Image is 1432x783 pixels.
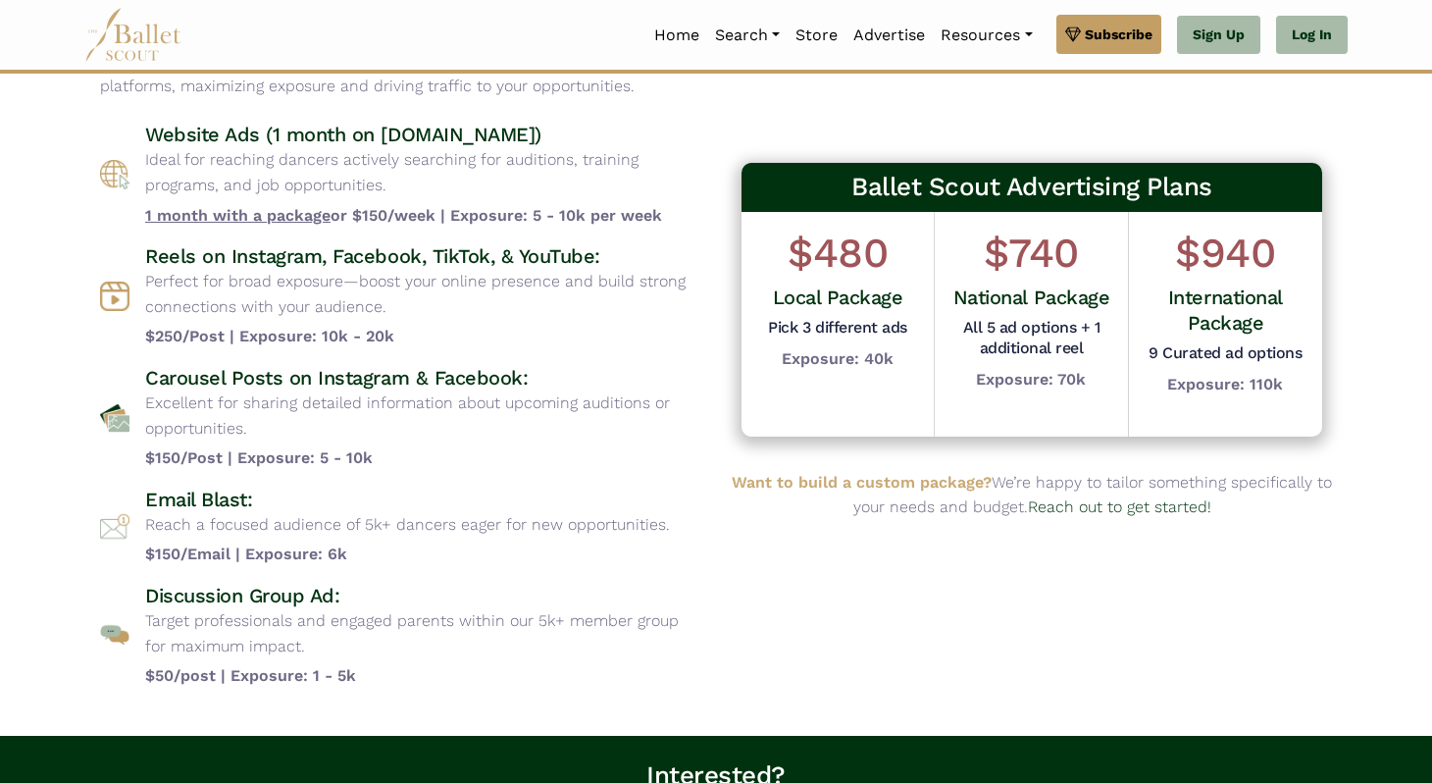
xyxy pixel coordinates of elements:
[782,349,894,368] b: Exposure: 40k
[732,470,1332,520] p: We’re happy to tailor something specifically to your needs and budget.
[768,318,906,339] h5: Pick 3 different ads
[145,147,700,197] p: Ideal for reaching dancers actively searching for auditions, training programs, and job opportuni...
[1144,343,1307,364] h5: 9 Curated ad options
[1065,24,1081,45] img: gem.svg
[145,206,331,225] span: 1 month with a package
[145,512,670,538] p: Reach a focused audience of 5k+ dancers eager for new opportunities.
[933,15,1040,56] a: Resources
[1144,285,1307,336] h4: International Package
[145,445,700,471] b: $150/Post | Exposure: 5 - 10k
[145,542,670,567] b: $150/Email | Exposure: 6k
[1177,16,1260,55] a: Sign Up
[732,473,992,492] b: Want to build a custom package?
[1056,15,1161,54] a: Subscribe
[949,318,1112,359] h5: All 5 ad options + 1 additional reel
[742,163,1322,212] h3: Ballet Scout Advertising Plans
[949,227,1112,281] h1: $740
[145,203,700,229] b: or $150/week | Exposure: 5 - 10k per week
[145,122,700,147] h4: Website Ads (1 month on [DOMAIN_NAME])
[1276,16,1348,55] a: Log In
[788,15,845,56] a: Store
[145,608,700,658] p: Target professionals and engaged parents within our 5k+ member group for maximum impact.
[145,365,700,391] h4: Carousel Posts on Instagram & Facebook:
[145,324,700,349] b: $250/Post | Exposure: 10k - 20k
[1085,24,1152,45] span: Subscribe
[976,370,1086,389] b: Exposure: 70k
[145,269,700,319] p: Perfect for broad exposure—boost your online presence and build strong connections with your audi...
[145,583,700,608] h4: Discussion Group Ad:
[145,243,700,269] h4: Reels on Instagram, Facebook, TikTok, & YouTube:
[707,15,788,56] a: Search
[145,391,700,441] p: Excellent for sharing detailed information about upcoming auditions or opportunities.
[646,15,707,56] a: Home
[845,15,933,56] a: Advertise
[145,663,700,689] b: $50/post | Exposure: 1 - 5k
[145,487,670,512] h4: Email Blast:
[1167,375,1283,393] b: Exposure: 110k
[1028,497,1211,516] a: Reach out to get started!
[768,285,906,310] h4: Local Package
[949,285,1112,310] h4: National Package
[768,227,906,281] h1: $480
[1144,227,1307,281] h1: $940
